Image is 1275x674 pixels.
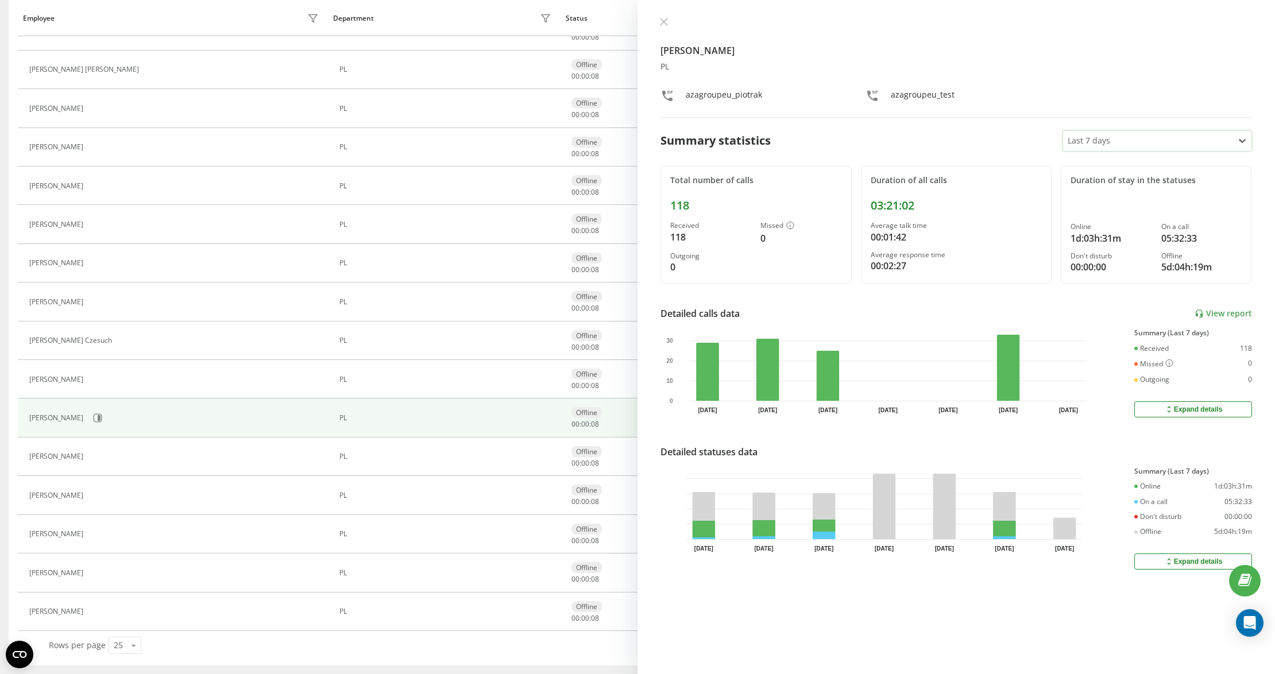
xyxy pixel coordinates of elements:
[938,407,957,413] text: [DATE]
[29,182,86,190] div: [PERSON_NAME]
[581,574,589,584] span: 00
[571,381,579,390] span: 00
[571,614,599,622] div: : :
[29,414,86,422] div: [PERSON_NAME]
[591,226,599,235] span: 08
[591,71,599,81] span: 08
[29,259,86,267] div: [PERSON_NAME]
[591,613,599,623] span: 08
[814,545,833,552] text: [DATE]
[339,530,554,538] div: PL
[1161,260,1242,274] div: 5d:04h:19m
[591,497,599,506] span: 08
[1071,223,1152,231] div: Online
[581,110,589,119] span: 00
[571,497,579,506] span: 00
[29,530,86,538] div: [PERSON_NAME]
[571,342,579,352] span: 00
[571,330,602,341] div: Offline
[571,575,599,583] div: : :
[581,381,589,390] span: 00
[670,398,673,404] text: 0
[339,607,554,615] div: PL
[667,338,674,344] text: 30
[591,32,599,42] span: 08
[591,419,599,429] span: 08
[1161,252,1242,260] div: Offline
[670,222,751,230] div: Received
[29,491,86,499] div: [PERSON_NAME]
[571,536,579,545] span: 00
[871,222,1042,230] div: Average talk time
[571,303,579,313] span: 00
[1224,498,1252,506] div: 05:32:33
[1071,231,1152,245] div: 1d:03h:31m
[571,226,579,235] span: 00
[581,71,589,81] span: 00
[667,358,674,364] text: 20
[670,252,751,260] div: Outgoing
[571,537,599,545] div: : :
[29,336,115,344] div: [PERSON_NAME] Czesuch
[581,536,589,545] span: 00
[581,32,589,42] span: 00
[114,640,123,651] div: 25
[591,536,599,545] span: 08
[571,304,599,312] div: : :
[581,187,589,197] span: 00
[879,407,898,413] text: [DATE]
[581,149,589,158] span: 00
[29,65,142,73] div: [PERSON_NAME] [PERSON_NAME]
[571,601,602,612] div: Offline
[591,149,599,158] span: 08
[1071,252,1152,260] div: Don't disturb
[571,458,579,468] span: 00
[591,381,599,390] span: 08
[1071,260,1152,274] div: 00:00:00
[29,104,86,113] div: [PERSON_NAME]
[29,452,86,460] div: [PERSON_NAME]
[660,307,740,320] div: Detailed calls data
[571,150,599,158] div: : :
[571,110,579,119] span: 00
[333,14,374,22] div: Department
[1195,309,1252,319] a: View report
[571,382,599,390] div: : :
[571,498,599,506] div: : :
[1236,609,1264,637] div: Open Intercom Messenger
[1059,407,1078,413] text: [DATE]
[591,303,599,313] span: 08
[29,220,86,228] div: [PERSON_NAME]
[49,640,106,650] span: Rows per page
[581,613,589,623] span: 00
[1055,545,1074,552] text: [DATE]
[1214,528,1252,536] div: 5d:04h:19m
[891,89,955,106] div: azagroupeu_test
[818,407,837,413] text: [DATE]
[758,407,777,413] text: [DATE]
[6,641,33,668] button: Open CMP widget
[1164,405,1223,414] div: Expand details
[566,14,588,22] div: Status
[571,59,602,70] div: Offline
[660,132,771,149] div: Summary statistics
[1134,467,1252,475] div: Summary (Last 7 days)
[660,445,758,459] div: Detailed statuses data
[670,176,842,185] div: Total number of calls
[29,607,86,615] div: [PERSON_NAME]
[1134,482,1161,490] div: Online
[1248,359,1252,369] div: 0
[339,104,554,113] div: PL
[1224,513,1252,521] div: 00:00:00
[670,199,842,212] div: 118
[581,303,589,313] span: 00
[571,214,602,224] div: Offline
[571,98,602,109] div: Offline
[591,187,599,197] span: 08
[660,44,1252,57] h4: [PERSON_NAME]
[1134,329,1252,337] div: Summary (Last 7 days)
[760,231,841,245] div: 0
[581,342,589,352] span: 00
[581,419,589,429] span: 00
[339,65,554,73] div: PL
